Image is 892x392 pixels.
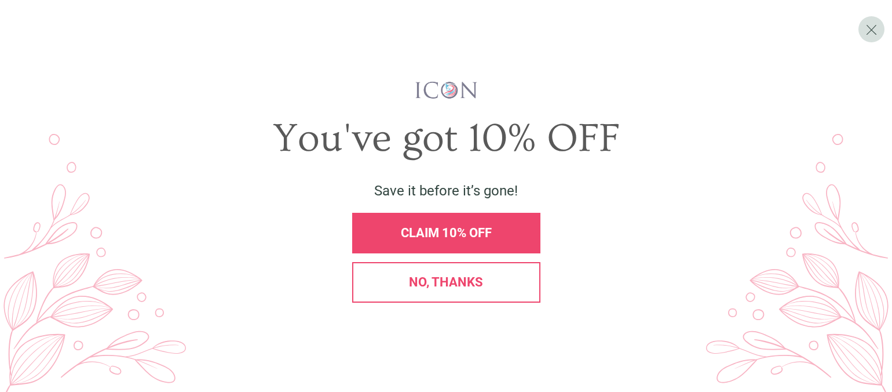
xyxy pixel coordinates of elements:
[414,81,479,100] img: iconwallstickersl_1754656298800.png
[374,183,518,199] span: Save it before it’s gone!
[409,275,483,289] span: No, thanks
[401,226,492,240] span: CLAIM 10% OFF
[865,21,878,38] span: X
[273,116,620,161] span: You've got 10% OFF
